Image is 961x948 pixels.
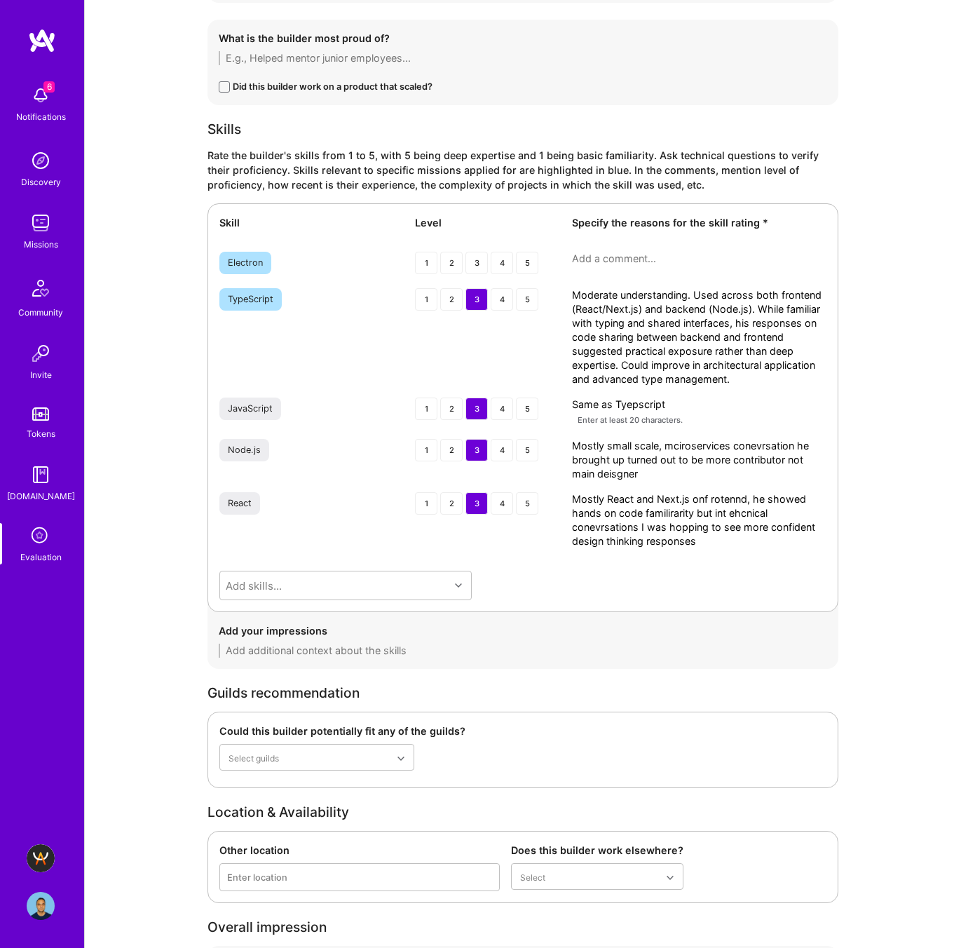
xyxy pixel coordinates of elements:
[228,257,263,269] div: Electron
[572,413,826,428] div: Enter at least 20 characters.
[491,252,513,274] div: 4
[415,252,437,274] div: 1
[516,288,538,311] div: 5
[572,492,826,548] textarea: Mostly React and Next.js onf rotennd, he showed hands on code familirarity but int ehcnical conev...
[207,920,838,935] div: Overall impression
[23,844,58,872] a: A.Team - Grow A.Team's Community & Demand
[415,492,437,515] div: 1
[229,750,279,765] div: Select guilds
[455,582,462,589] i: icon Chevron
[491,439,513,461] div: 4
[415,439,437,461] div: 1
[440,252,463,274] div: 2
[516,492,538,515] div: 5
[415,215,555,230] div: Level
[20,550,62,564] div: Evaluation
[27,461,55,489] img: guide book
[30,367,52,382] div: Invite
[18,305,63,320] div: Community
[440,398,463,420] div: 2
[226,578,282,593] div: Add skills...
[7,489,75,503] div: [DOMAIN_NAME]
[465,252,488,274] div: 3
[16,109,66,124] div: Notifications
[440,439,463,461] div: 2
[27,426,55,441] div: Tokens
[572,398,826,412] textarea: Same as Tyepscript
[440,492,463,515] div: 2
[227,870,287,885] div: Enter location
[219,31,827,46] div: What is the builder most proud of?
[465,288,488,311] div: 3
[207,805,838,820] div: Location & Availability
[219,215,398,230] div: Skill
[219,843,500,858] div: Other location
[228,403,273,414] div: JavaScript
[27,339,55,367] img: Invite
[43,81,55,93] span: 6
[219,724,414,738] div: Could this builder potentially fit any of the guilds?
[23,892,58,920] a: User Avatar
[27,81,55,109] img: bell
[207,148,838,192] div: Rate the builder's skills from 1 to 5, with 5 being deep expertise and 1 being basic familiarity....
[24,271,57,305] img: Community
[228,445,261,456] div: Node.js
[516,439,538,461] div: 5
[415,398,437,420] div: 1
[397,755,404,762] i: icon Chevron
[27,844,55,872] img: A.Team - Grow A.Team's Community & Demand
[465,492,488,515] div: 3
[228,498,252,509] div: React
[415,288,437,311] div: 1
[233,79,432,94] div: Did this builder work on a product that scaled?
[219,623,827,638] div: Add your impressions
[228,294,273,305] div: TypeScript
[491,288,513,311] div: 4
[27,147,55,175] img: discovery
[21,175,61,189] div: Discovery
[465,398,488,420] div: 3
[520,869,545,884] div: Select
[572,215,826,230] div: Specify the reasons for the skill rating *
[24,237,58,252] div: Missions
[667,874,674,881] i: icon Chevron
[511,843,683,858] div: Does this builder work elsewhere?
[207,686,838,700] div: Guilds recommendation
[207,122,838,137] div: Skills
[465,439,488,461] div: 3
[440,288,463,311] div: 2
[516,398,538,420] div: 5
[491,398,513,420] div: 4
[27,209,55,237] img: teamwork
[491,492,513,515] div: 4
[572,439,826,481] textarea: Mostly small scale, mciroservices conevrsation he brought up turned out to be more contributor no...
[32,407,49,421] img: tokens
[516,252,538,274] div: 5
[27,523,54,550] i: icon SelectionTeam
[572,288,826,386] textarea: Moderate understanding. Used across both frontend (React/Next.js) and backend (Node.js). While fa...
[28,28,56,53] img: logo
[27,892,55,920] img: User Avatar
